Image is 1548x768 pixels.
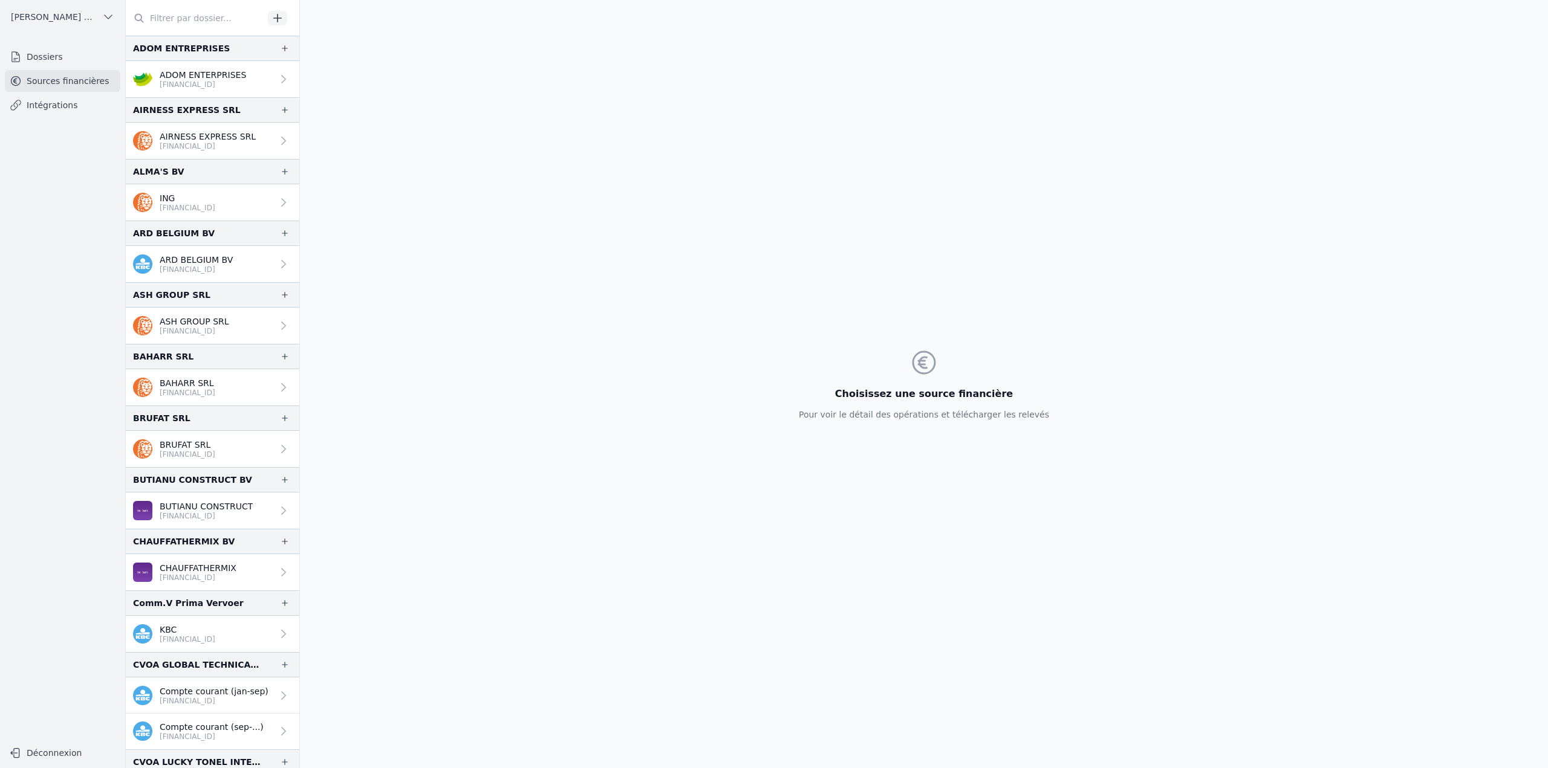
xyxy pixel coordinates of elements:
p: ASH GROUP SRL [160,315,229,328]
p: [FINANCIAL_ID] [160,80,246,89]
p: [FINANCIAL_ID] [160,511,253,521]
img: crelan.png [133,69,152,89]
p: BAHARR SRL [160,377,215,389]
img: kbc.png [133,254,152,274]
span: [PERSON_NAME] ET PARTNERS SRL [11,11,97,23]
p: [FINANCIAL_ID] [160,388,215,398]
img: kbc.png [133,686,152,705]
p: Pour voir le détail des opérations et télécharger les relevés [799,408,1049,421]
p: BRUFAT SRL [160,439,215,451]
h3: Choisissez une source financière [799,387,1049,401]
img: ing.png [133,378,152,397]
a: CHAUFFATHERMIX [FINANCIAL_ID] [126,554,299,590]
a: BUTIANU CONSTRUCT [FINANCIAL_ID] [126,492,299,529]
button: [PERSON_NAME] ET PARTNERS SRL [5,7,120,27]
p: Compte courant (sep-...) [160,721,264,733]
img: BEOBANK_CTBKBEBX.png [133,563,152,582]
div: ASH GROUP SRL [133,288,210,302]
a: Dossiers [5,46,120,68]
button: Déconnexion [5,743,120,763]
img: ing.png [133,316,152,335]
a: AIRNESS EXPRESS SRL [FINANCIAL_ID] [126,123,299,159]
p: [FINANCIAL_ID] [160,634,215,644]
div: ADOM ENTREPRISES [133,41,230,56]
div: BUTIANU CONSTRUCT BV [133,473,252,487]
div: AIRNESS EXPRESS SRL [133,103,241,117]
div: ARD BELGIUM BV [133,226,215,240]
p: [FINANCIAL_ID] [160,450,215,459]
a: BAHARR SRL [FINANCIAL_ID] [126,369,299,405]
img: ing.png [133,131,152,150]
a: Compte courant (jan-sep) [FINANCIAL_ID] [126,677,299,714]
a: ASH GROUP SRL [FINANCIAL_ID] [126,308,299,344]
div: Comm.V Prima Vervoer [133,596,244,610]
p: [FINANCIAL_ID] [160,573,236,582]
a: Intégrations [5,94,120,116]
p: AIRNESS EXPRESS SRL [160,131,256,143]
p: [FINANCIAL_ID] [160,141,256,151]
a: ADOM ENTERPRISES [FINANCIAL_ID] [126,61,299,97]
a: Compte courant (sep-...) [FINANCIAL_ID] [126,714,299,749]
p: KBC [160,624,215,636]
div: BRUFAT SRL [133,411,190,425]
input: Filtrer par dossier... [126,7,264,29]
p: [FINANCIAL_ID] [160,326,229,336]
a: BRUFAT SRL [FINANCIAL_ID] [126,431,299,467]
img: kbc.png [133,624,152,644]
p: [FINANCIAL_ID] [160,732,264,741]
img: ing.png [133,193,152,212]
div: ALMA'S BV [133,164,184,179]
a: ING [FINANCIAL_ID] [126,184,299,221]
p: CHAUFFATHERMIX [160,562,236,574]
a: Sources financières [5,70,120,92]
p: ADOM ENTERPRISES [160,69,246,81]
div: BAHARR SRL [133,349,193,364]
div: CVOA GLOBAL TECHNICAL SERVICES COMPANY [133,657,261,672]
img: kbc.png [133,721,152,741]
div: CHAUFFATHERMIX BV [133,534,235,549]
p: ING [160,192,215,204]
img: BEOBANK_CTBKBEBX.png [133,501,152,520]
p: [FINANCIAL_ID] [160,203,215,213]
img: ing.png [133,439,152,459]
a: KBC [FINANCIAL_ID] [126,616,299,652]
p: Compte courant (jan-sep) [160,685,268,697]
a: ARD BELGIUM BV [FINANCIAL_ID] [126,246,299,282]
p: BUTIANU CONSTRUCT [160,500,253,512]
p: [FINANCIAL_ID] [160,265,233,274]
p: ARD BELGIUM BV [160,254,233,266]
p: [FINANCIAL_ID] [160,696,268,706]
